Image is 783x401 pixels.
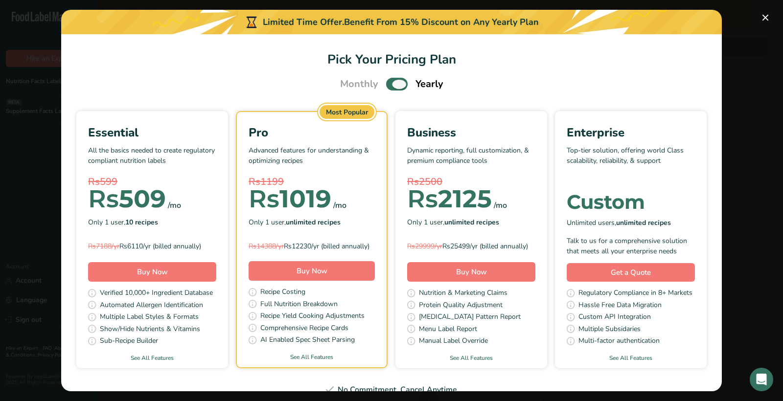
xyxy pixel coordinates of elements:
[494,200,507,211] div: /mo
[616,218,671,227] b: unlimited recipes
[88,217,158,227] span: Only 1 user,
[415,77,443,91] span: Yearly
[249,175,375,189] div: Rs1199
[578,324,641,336] span: Multiple Subsidaries
[407,184,438,214] span: Rs
[419,312,521,324] span: [MEDICAL_DATA] Pattern Report
[419,324,477,336] span: Menu Label Report
[555,354,707,362] a: See All Features
[444,218,499,227] b: unlimited recipes
[260,299,338,311] span: Full Nutrition Breakdown
[578,288,692,300] span: Regulatory Compliance in 8+ Markets
[100,288,213,300] span: Verified 10,000+ Ingredient Database
[456,267,487,277] span: Buy Now
[137,267,168,277] span: Buy Now
[125,218,158,227] b: 10 recipes
[340,77,378,91] span: Monthly
[249,124,375,141] div: Pro
[260,287,305,299] span: Recipe Costing
[249,145,375,175] p: Advanced features for understanding & optimizing recipes
[88,189,166,209] div: 509
[76,354,228,362] a: See All Features
[407,242,442,251] span: Rs29999/yr
[249,241,375,251] div: Rs12230/yr (billed annually)
[260,334,355,347] span: AI Enabled Spec Sheet Parsing
[567,145,695,175] p: Top-tier solution, offering world Class scalability, reliability, & support
[88,241,216,251] div: Rs6110/yr (billed annually)
[395,354,547,362] a: See All Features
[73,50,710,69] h1: Pick Your Pricing Plan
[100,335,158,348] span: Sub-Recipe Builder
[407,217,499,227] span: Only 1 user,
[73,384,710,396] div: No Commitment, Cancel Anytime
[88,242,119,251] span: Rs7188/yr
[578,335,660,348] span: Multi-factor authentication
[297,266,327,276] span: Buy Now
[88,184,119,214] span: Rs
[419,300,503,312] span: Protein Quality Adjustment
[249,217,341,227] span: Only 1 user,
[750,368,773,391] div: Open Intercom Messenger
[320,105,374,119] div: Most Popular
[286,218,341,227] b: unlimited recipes
[419,335,488,348] span: Manual Label Override
[419,288,507,300] span: Nutrition & Marketing Claims
[611,267,651,278] span: Get a Quote
[567,236,695,256] div: Talk to us for a comprehensive solution that meets all your enterprise needs
[407,262,535,282] button: Buy Now
[567,192,695,212] div: Custom
[237,353,387,361] a: See All Features
[407,189,492,209] div: 2125
[407,175,535,189] div: Rs2500
[344,16,539,29] div: Benefit From 15% Discount on Any Yearly Plan
[100,300,203,312] span: Automated Allergen Identification
[249,242,284,251] span: Rs14388/yr
[249,189,331,209] div: 1019
[168,200,181,211] div: /mo
[100,324,200,336] span: Show/Hide Nutrients & Vitamins
[61,10,722,34] div: Limited Time Offer.
[407,241,535,251] div: Rs25499/yr (billed annually)
[260,323,348,335] span: Comprehensive Recipe Cards
[333,200,346,211] div: /mo
[407,124,535,141] div: Business
[407,145,535,175] p: Dynamic reporting, full customization, & premium compliance tools
[578,300,662,312] span: Hassle Free Data Migration
[88,262,216,282] button: Buy Now
[260,311,365,323] span: Recipe Yield Cooking Adjustments
[249,261,375,281] button: Buy Now
[567,124,695,141] div: Enterprise
[249,184,279,214] span: Rs
[88,124,216,141] div: Essential
[578,312,651,324] span: Custom API Integration
[567,263,695,282] a: Get a Quote
[567,218,671,228] span: Unlimited users,
[88,175,216,189] div: Rs599
[100,312,199,324] span: Multiple Label Styles & Formats
[88,145,216,175] p: All the basics needed to create regulatory compliant nutrition labels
